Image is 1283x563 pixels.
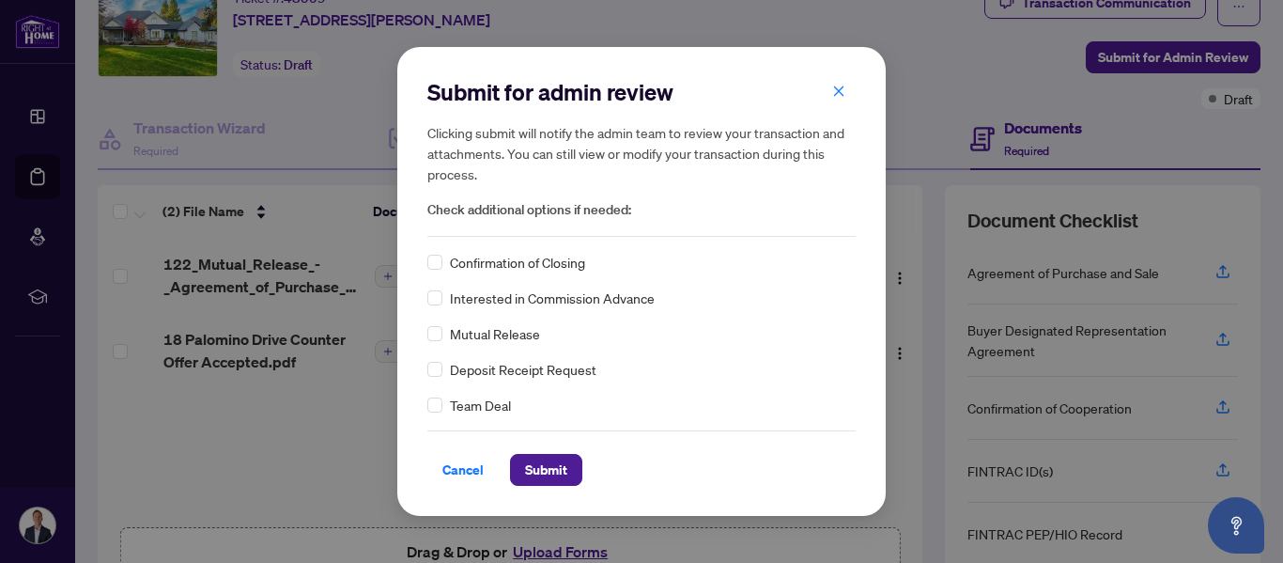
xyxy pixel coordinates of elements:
button: Submit [510,454,582,486]
span: close [832,85,845,98]
button: Cancel [427,454,499,486]
span: Submit [525,455,567,485]
h2: Submit for admin review [427,77,856,107]
span: Check additional options if needed: [427,199,856,221]
h5: Clicking submit will notify the admin team to review your transaction and attachments. You can st... [427,122,856,184]
span: Confirmation of Closing [450,252,585,273]
span: Deposit Receipt Request [450,359,596,380]
span: Interested in Commission Advance [450,288,655,308]
span: Team Deal [450,395,511,415]
button: Open asap [1208,497,1264,554]
span: Mutual Release [450,323,540,344]
span: Cancel [442,455,484,485]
